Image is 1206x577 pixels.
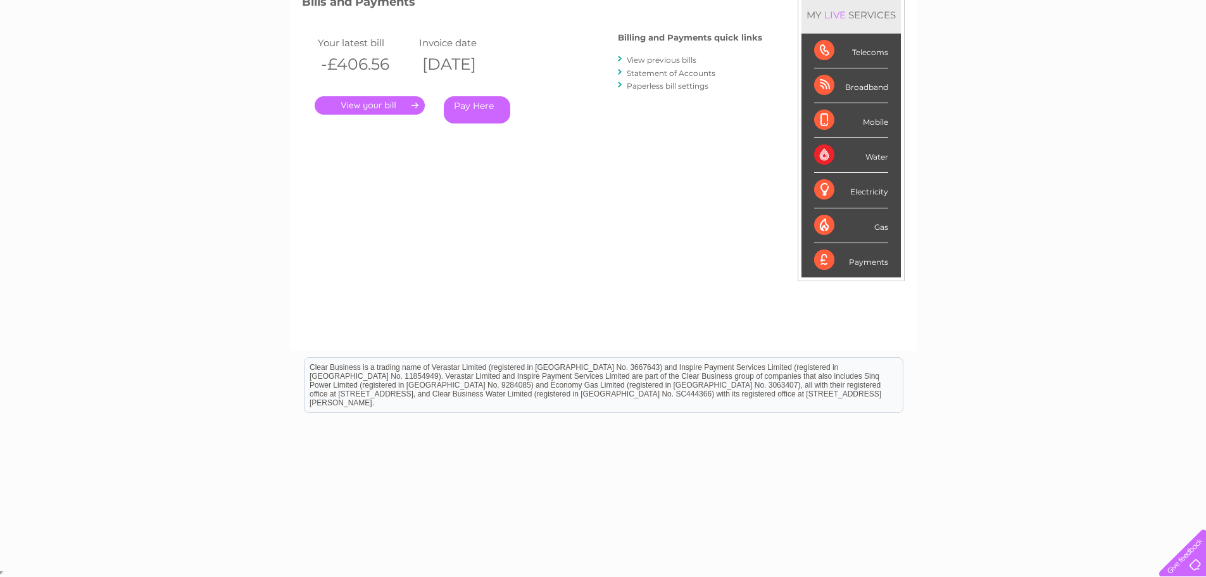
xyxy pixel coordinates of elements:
th: -£406.56 [315,51,416,77]
a: . [315,96,425,115]
div: Gas [814,208,888,243]
div: Electricity [814,173,888,208]
a: Energy [1015,54,1043,63]
a: View previous bills [627,55,696,65]
img: logo.png [42,33,107,72]
a: Pay Here [444,96,510,124]
td: Your latest bill [315,34,416,51]
div: Broadband [814,68,888,103]
a: Statement of Accounts [627,68,715,78]
div: LIVE [822,9,848,21]
a: 0333 014 3131 [967,6,1055,22]
h4: Billing and Payments quick links [618,33,762,42]
div: Clear Business is a trading name of Verastar Limited (registered in [GEOGRAPHIC_DATA] No. 3667643... [305,7,903,61]
a: Contact [1122,54,1153,63]
a: Paperless bill settings [627,81,708,91]
a: Log out [1164,54,1194,63]
a: Telecoms [1050,54,1088,63]
div: Water [814,138,888,173]
a: Blog [1096,54,1114,63]
div: Payments [814,243,888,277]
th: [DATE] [416,51,517,77]
div: Mobile [814,103,888,138]
td: Invoice date [416,34,517,51]
a: Water [983,54,1007,63]
div: Telecoms [814,34,888,68]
